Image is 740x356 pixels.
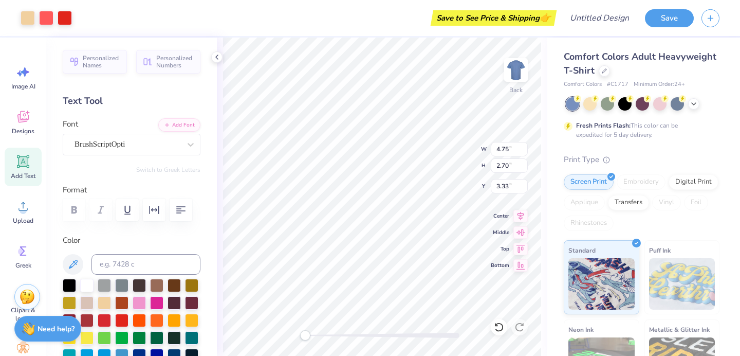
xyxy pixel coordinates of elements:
img: Standard [568,258,635,310]
span: Comfort Colors [564,80,602,89]
button: Add Font [158,118,200,132]
strong: Need help? [38,324,75,334]
span: Personalized Names [83,55,121,69]
span: Neon Ink [568,324,594,335]
div: Vinyl [652,195,681,210]
img: Back [506,60,526,80]
label: Format [63,184,200,196]
span: Image AI [11,82,35,91]
span: Greek [15,261,31,270]
label: Color [63,235,200,246]
span: Upload [13,217,33,225]
div: Digital Print [669,174,718,190]
span: Metallic & Glitter Ink [649,324,710,335]
div: Foil [684,195,708,210]
div: Save to See Price & Shipping [433,10,554,26]
button: Save [645,9,694,27]
div: Applique [564,195,605,210]
span: Clipart & logos [6,306,40,323]
span: Middle [491,228,509,237]
input: Untitled Design [562,8,637,28]
div: Transfers [608,195,649,210]
span: Puff Ink [649,245,671,256]
div: Screen Print [564,174,614,190]
button: Personalized Numbers [136,50,200,74]
div: Embroidery [617,174,665,190]
button: Switch to Greek Letters [136,166,200,174]
span: Standard [568,245,596,256]
span: # C1717 [607,80,628,89]
span: Comfort Colors Adult Heavyweight T-Shirt [564,50,716,77]
label: Font [63,118,78,130]
div: This color can be expedited for 5 day delivery. [576,121,702,139]
span: Minimum Order: 24 + [634,80,685,89]
span: Top [491,245,509,253]
div: Accessibility label [300,330,310,341]
img: Puff Ink [649,258,715,310]
button: Personalized Names [63,50,127,74]
strong: Fresh Prints Flash: [576,121,631,130]
input: e.g. 7428 c [91,254,200,275]
span: Add Text [11,172,35,180]
div: Rhinestones [564,216,614,231]
span: Designs [12,127,34,135]
span: 👉 [540,11,551,24]
div: Print Type [564,154,719,166]
div: Back [509,85,523,95]
span: Center [491,212,509,220]
span: Bottom [491,261,509,270]
span: Personalized Numbers [156,55,194,69]
div: Text Tool [63,94,200,108]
